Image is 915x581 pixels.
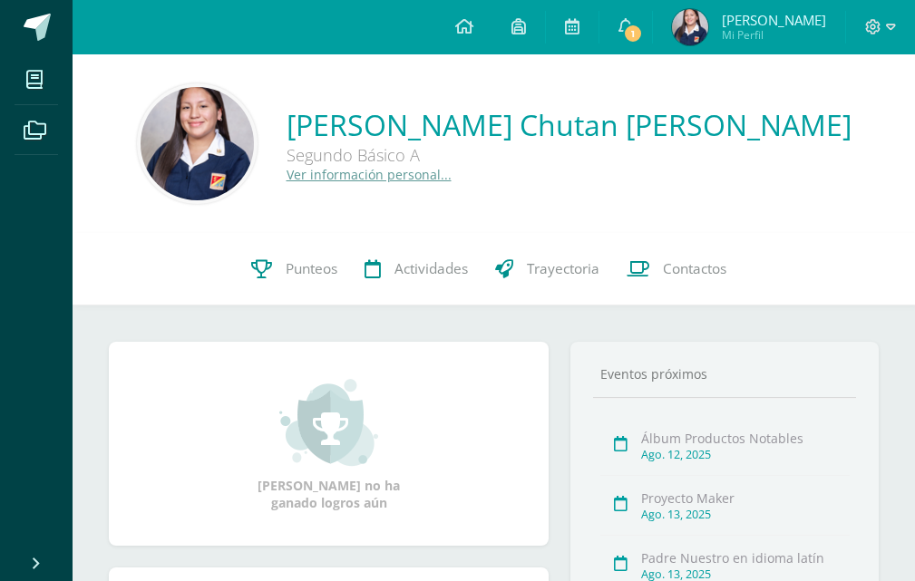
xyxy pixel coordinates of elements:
div: Ago. 13, 2025 [641,507,850,522]
span: Contactos [663,259,726,278]
a: Actividades [351,233,482,305]
a: Punteos [238,233,351,305]
div: [PERSON_NAME] no ha ganado logros aún [238,377,420,511]
div: Álbum Productos Notables [641,430,850,447]
a: [PERSON_NAME] Chutan [PERSON_NAME] [287,105,852,144]
span: Mi Perfil [722,27,826,43]
img: 94f2c78d5a9f833833166952f9b0ac0a.png [672,9,708,45]
div: Proyecto Maker [641,489,850,507]
div: Eventos próximos [593,365,856,382]
span: Punteos [286,259,337,278]
span: [PERSON_NAME] [722,11,826,29]
img: achievement_small.png [279,377,378,468]
a: Ver información personal... [287,166,452,183]
span: Actividades [394,259,468,278]
span: Trayectoria [527,259,599,278]
a: Contactos [613,233,740,305]
span: 1 [623,24,643,44]
img: 7354d73593949df9a3e35f913e4650c1.png [141,87,254,200]
div: Ago. 12, 2025 [641,447,850,462]
div: Padre Nuestro en idioma latín [641,549,850,566]
div: Segundo Básico A [287,144,831,166]
a: Trayectoria [482,233,613,305]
